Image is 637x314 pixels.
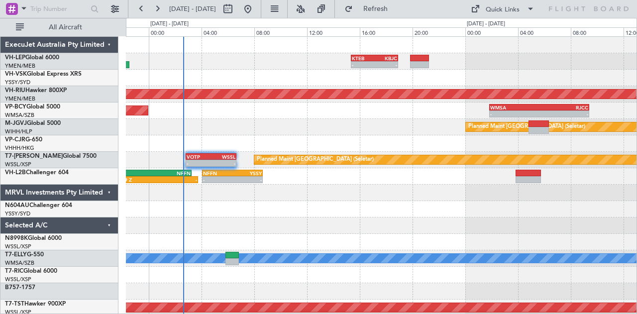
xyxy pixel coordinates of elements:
a: N8998KGlobal 6000 [5,235,62,241]
span: VH-LEP [5,55,25,61]
div: - [187,160,211,166]
div: 12:00 [307,27,360,36]
div: WMSA [490,105,539,110]
div: 04:00 [202,27,254,36]
div: - [490,111,539,117]
div: - [352,62,375,68]
div: KBJC [374,55,397,61]
div: [DATE] - [DATE] [467,20,505,28]
span: VH-L2B [5,170,26,176]
div: 08:00 [254,27,307,36]
span: T7-RIC [5,268,23,274]
span: VH-VSK [5,71,27,77]
a: YSSY/SYD [5,210,30,217]
a: VH-RIUHawker 800XP [5,88,67,94]
div: - [155,177,197,183]
div: 20:00 [413,27,465,36]
div: - [203,177,232,183]
div: WSSL [211,154,235,160]
a: N604AUChallenger 604 [5,203,72,209]
a: WIHH/HLP [5,128,32,135]
a: T7-ELLYG-550 [5,252,44,258]
div: NFFN [149,170,191,176]
span: All Aircraft [26,24,105,31]
span: T7-TST [5,301,24,307]
div: Planned Maint [GEOGRAPHIC_DATA] (Seletar) [468,119,585,134]
span: T7-[PERSON_NAME] [5,153,63,159]
a: T7-RICGlobal 6000 [5,268,57,274]
a: YMEN/MEB [5,95,35,103]
a: B757-1757 [5,285,35,291]
div: YSSY [232,170,262,176]
a: T7-[PERSON_NAME]Global 7500 [5,153,97,159]
a: WMSA/SZB [5,111,34,119]
a: YMEN/MEB [5,62,35,70]
div: VOTP [187,154,211,160]
a: VH-L2BChallenger 604 [5,170,69,176]
span: N604AU [5,203,29,209]
a: T7-TSTHawker 900XP [5,301,66,307]
a: WMSA/SZB [5,259,34,267]
input: Trip Number [30,1,88,16]
a: YSSY/SYD [5,79,30,86]
div: - [211,160,235,166]
span: T7-ELLY [5,252,27,258]
div: Planned Maint [GEOGRAPHIC_DATA] (Seletar) [257,152,374,167]
div: - [232,177,262,183]
span: M-JGVJ [5,120,27,126]
div: Quick Links [486,5,520,15]
div: 04:00 [518,27,571,36]
a: VH-VSKGlobal Express XRS [5,71,82,77]
a: WSSL/XSP [5,276,31,283]
div: NFFN [203,170,232,176]
a: VH-LEPGlobal 6000 [5,55,59,61]
a: VP-BCYGlobal 5000 [5,104,60,110]
div: RJCC [539,105,589,110]
div: PHNL [107,170,149,176]
a: M-JGVJGlobal 5000 [5,120,61,126]
div: 08:00 [571,27,624,36]
a: WSSL/XSP [5,161,31,168]
span: VP-BCY [5,104,26,110]
div: 00:00 [149,27,202,36]
a: WSSL/XSP [5,243,31,250]
span: VP-CJR [5,137,25,143]
div: - [374,62,397,68]
div: 16:00 [360,27,413,36]
span: VH-RIU [5,88,25,94]
span: [DATE] - [DATE] [169,4,216,13]
div: 21:19 Z [114,177,155,183]
a: VP-CJRG-650 [5,137,42,143]
span: Refresh [355,5,397,12]
div: 00:00 [465,27,518,36]
div: - [539,111,589,117]
div: [DATE] - [DATE] [150,20,189,28]
button: All Aircraft [11,19,108,35]
span: B757-1 [5,285,25,291]
a: VHHH/HKG [5,144,34,152]
button: Quick Links [466,1,539,17]
div: KTEB [352,55,375,61]
span: N8998K [5,235,28,241]
button: Refresh [340,1,400,17]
